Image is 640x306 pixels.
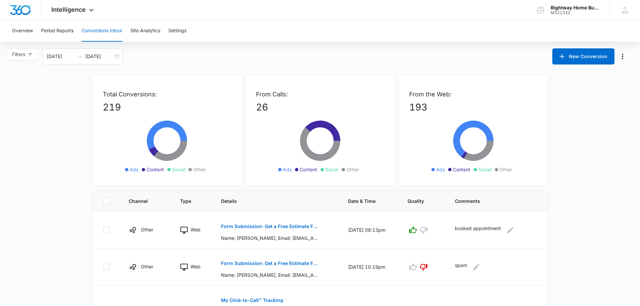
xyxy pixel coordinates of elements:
[221,261,319,266] p: Form Submission: Get a Free Estimate Form - NEW [DATE]
[130,20,160,42] button: Site Analytics
[325,166,338,173] span: Social
[190,263,201,270] p: Web
[12,51,25,58] span: Filters
[82,20,122,42] button: Conversions Inbox
[85,53,113,60] input: End date
[455,262,467,272] p: spam
[500,166,512,173] span: Other
[551,5,600,10] div: account name
[129,198,154,205] span: Channel
[77,54,83,59] span: to
[256,100,384,114] p: 26
[180,198,196,205] span: Type
[221,298,283,303] p: My Click-to-Call™ Tracking
[168,20,186,42] button: Settings
[348,198,382,205] span: Date & Time
[47,53,75,60] input: Start date
[340,212,399,249] td: [DATE] 08:13pm
[552,48,614,64] button: New Conversion
[103,100,231,114] p: 219
[51,6,86,13] span: Intelligence
[409,100,538,114] p: 193
[146,166,164,173] span: Content
[130,166,138,173] span: Ads
[193,166,206,173] span: Other
[221,234,319,242] p: Name: [PERSON_NAME], Email: [EMAIL_ADDRESS][DOMAIN_NAME], Phone: [PHONE_NUMBER], Zip Code: 94306,...
[221,271,319,278] p: Name: [PERSON_NAME], Email: [EMAIL_ADDRESS][DOMAIN_NAME], Phone: [PHONE_NUMBER], Zip Code: -, Wha...
[41,20,74,42] button: Period Reports
[141,263,153,270] p: Other
[221,198,322,205] span: Details
[505,225,516,235] button: Edit Comments
[7,48,38,60] button: Filters
[256,90,384,99] p: From Calls:
[453,166,470,173] span: Content
[436,166,445,173] span: Ads
[283,166,292,173] span: Ads
[471,262,482,272] button: Edit Comments
[221,255,319,271] button: Form Submission: Get a Free Estimate Form - NEW [DATE]
[409,90,538,99] p: From the Web:
[12,20,33,42] button: Overview
[221,218,319,234] button: Form Submission: Get a Free Estimate Form - NEW [DATE]
[408,198,429,205] span: Quality
[478,166,492,173] span: Social
[221,224,319,229] p: Form Submission: Get a Free Estimate Form - NEW [DATE]
[617,51,628,62] button: Manage Numbers
[455,225,501,235] p: booked appointment
[77,54,83,59] span: swap-right
[340,249,399,286] td: [DATE] 10:19pm
[103,90,231,99] p: Total Conversions:
[190,226,201,233] p: Web
[141,226,153,233] p: Other
[551,10,600,15] div: account id
[172,166,185,173] span: Social
[346,166,359,173] span: Other
[455,198,528,205] span: Comments
[300,166,317,173] span: Content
